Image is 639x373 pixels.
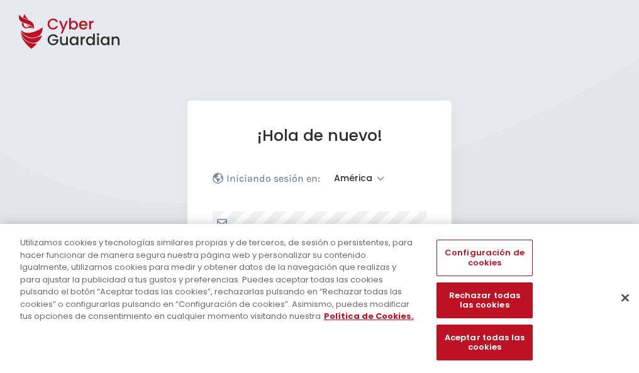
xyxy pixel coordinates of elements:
[20,237,418,323] div: Utilizamos cookies y tecnologías similares propias y de terceros, de sesión o persistentes, para ...
[436,240,532,276] button: Configuración de cookies, Abre el cuadro de diálogo del centro de preferencias.
[213,126,426,145] h1: ¡Hola de nuevo!
[436,325,532,360] button: Aceptar todas las cookies
[611,284,639,311] button: Cerrar
[436,282,532,318] button: Rechazar todas las cookies
[324,310,414,322] a: Más información sobre su privacidad, se abre en una nueva pestaña
[226,172,320,185] p: Iniciando sesión en:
